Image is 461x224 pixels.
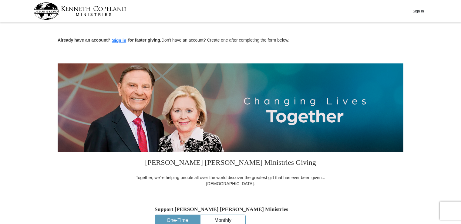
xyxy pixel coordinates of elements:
h3: [PERSON_NAME] [PERSON_NAME] Ministries Giving [132,152,329,175]
strong: Already have an account? for faster giving. [58,38,161,42]
button: Sign in [110,37,128,44]
img: kcm-header-logo.svg [34,2,126,20]
button: Sign In [409,6,427,16]
p: Don't have an account? Create one after completing the form below. [58,37,403,44]
div: Together, we're helping people all over the world discover the greatest gift that has ever been g... [132,175,329,187]
h5: Support [PERSON_NAME] [PERSON_NAME] Ministries [155,206,306,212]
